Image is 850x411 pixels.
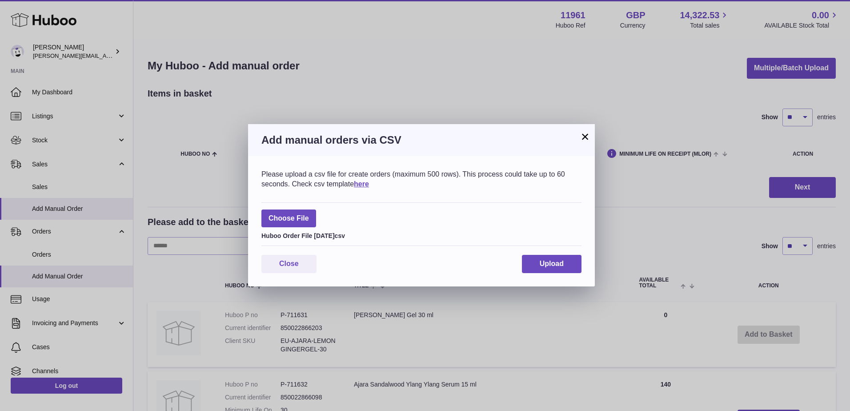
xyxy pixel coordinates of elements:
[279,260,299,267] span: Close
[261,169,581,189] div: Please upload a csv file for create orders (maximum 500 rows). This process could take up to 60 s...
[261,133,581,147] h3: Add manual orders via CSV
[522,255,581,273] button: Upload
[261,230,581,240] div: Huboo Order File [DATE]csv
[261,255,317,273] button: Close
[540,260,564,267] span: Upload
[261,210,316,228] span: Choose File
[354,180,369,188] a: here
[580,131,590,142] button: ×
